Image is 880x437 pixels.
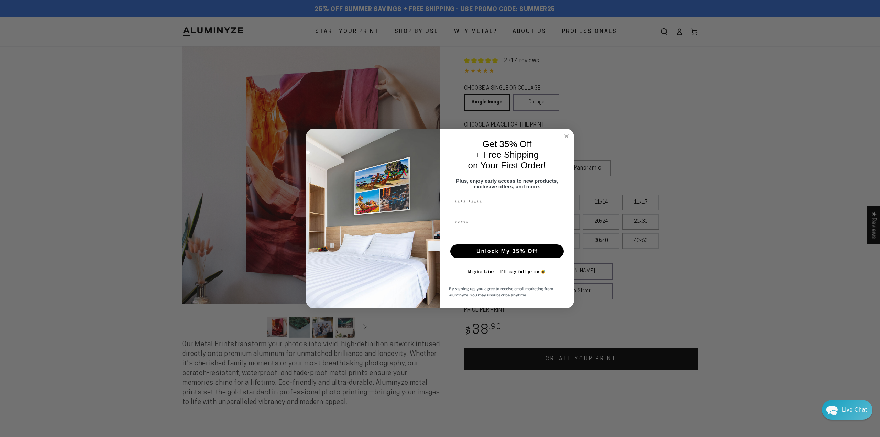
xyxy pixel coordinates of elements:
button: Maybe later – I’ll pay full price 😅 [465,265,550,279]
span: Plus, enjoy early access to new products, exclusive offers, and more. [456,178,558,189]
span: By signing up, you agree to receive email marketing from Aluminyze. You may unsubscribe anytime. [449,286,553,298]
button: Unlock My 35% Off [450,244,564,258]
button: Close dialog [562,132,571,140]
span: + Free Shipping [475,150,539,160]
span: on Your First Order! [468,160,546,171]
img: underline [449,238,565,238]
div: Contact Us Directly [842,400,867,420]
span: Get 35% Off [483,139,532,149]
img: 728e4f65-7e6c-44e2-b7d1-0292a396982f.jpeg [306,129,440,309]
div: Chat widget toggle [822,400,872,420]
